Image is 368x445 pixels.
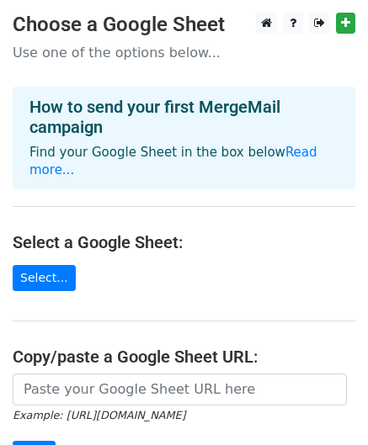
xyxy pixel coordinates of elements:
[13,232,355,252] h4: Select a Google Sheet:
[29,145,317,177] a: Read more...
[13,265,76,291] a: Select...
[13,13,355,37] h3: Choose a Google Sheet
[13,347,355,367] h4: Copy/paste a Google Sheet URL:
[13,373,347,405] input: Paste your Google Sheet URL here
[29,144,339,179] p: Find your Google Sheet in the box below
[13,409,185,421] small: Example: [URL][DOMAIN_NAME]
[29,97,339,137] h4: How to send your first MergeMail campaign
[13,44,355,61] p: Use one of the options below...
[284,364,368,445] iframe: Chat Widget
